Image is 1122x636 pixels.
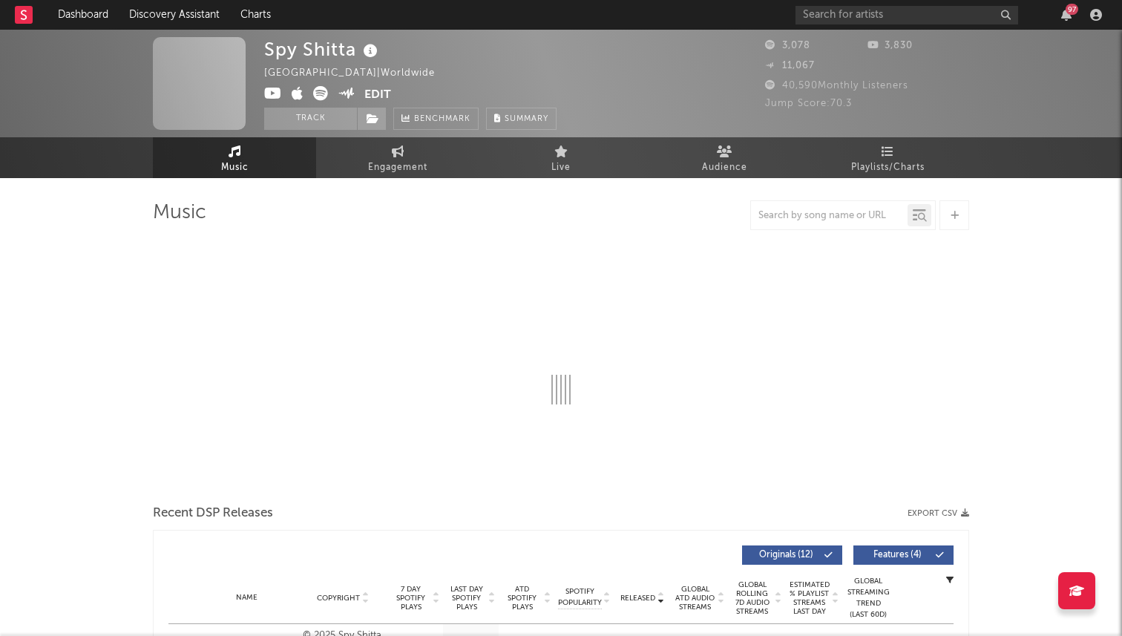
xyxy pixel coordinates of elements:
[264,108,357,130] button: Track
[551,159,571,177] span: Live
[153,137,316,178] a: Music
[558,586,602,609] span: Spotify Popularity
[853,545,954,565] button: Features(4)
[505,115,548,123] span: Summary
[851,159,925,177] span: Playlists/Charts
[867,41,913,50] span: 3,830
[153,505,273,522] span: Recent DSP Releases
[702,159,747,177] span: Audience
[806,137,969,178] a: Playlists/Charts
[393,108,479,130] a: Benchmark
[732,580,772,616] span: Global Rolling 7D Audio Streams
[198,592,295,603] div: Name
[221,159,249,177] span: Music
[863,551,931,560] span: Features ( 4 )
[391,585,430,612] span: 7 Day Spotify Plays
[414,111,470,128] span: Benchmark
[789,580,830,616] span: Estimated % Playlist Streams Last Day
[765,41,810,50] span: 3,078
[742,545,842,565] button: Originals(12)
[765,61,815,71] span: 11,067
[620,594,655,603] span: Released
[1061,9,1072,21] button: 97
[675,585,715,612] span: Global ATD Audio Streams
[447,585,486,612] span: Last Day Spotify Plays
[364,86,391,105] button: Edit
[643,137,806,178] a: Audience
[751,210,908,222] input: Search by song name or URL
[502,585,542,612] span: ATD Spotify Plays
[795,6,1018,24] input: Search for artists
[264,65,452,82] div: [GEOGRAPHIC_DATA] | Worldwide
[908,509,969,518] button: Export CSV
[765,99,852,108] span: Jump Score: 70.3
[486,108,557,130] button: Summary
[316,137,479,178] a: Engagement
[846,576,890,620] div: Global Streaming Trend (Last 60D)
[264,37,381,62] div: Spy Shitta
[317,594,360,603] span: Copyright
[368,159,427,177] span: Engagement
[1066,4,1078,15] div: 97
[765,81,908,91] span: 40,590 Monthly Listeners
[752,551,820,560] span: Originals ( 12 )
[479,137,643,178] a: Live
